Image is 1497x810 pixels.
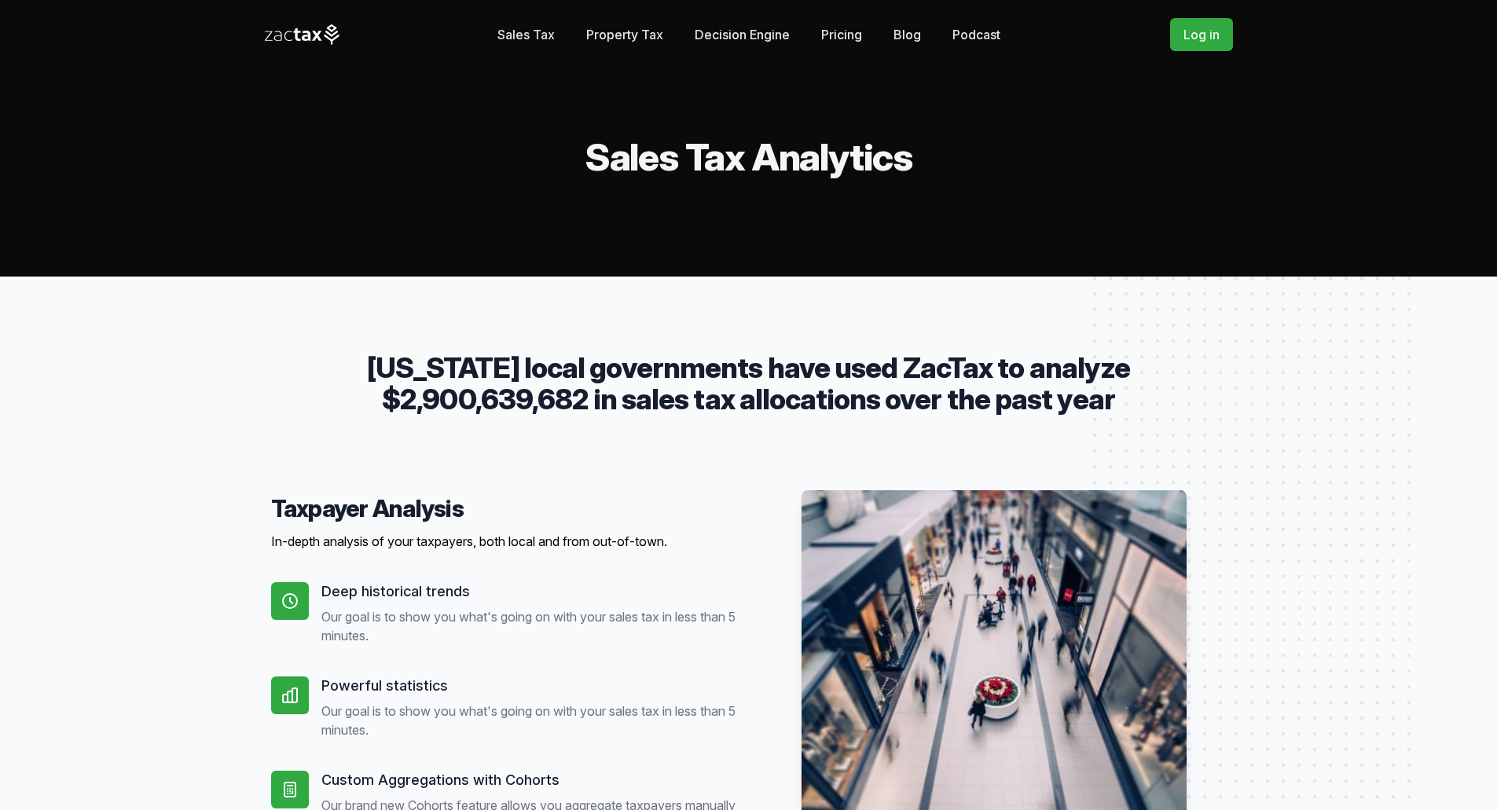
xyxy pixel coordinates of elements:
h5: Deep historical trends [321,582,736,601]
a: Blog [893,19,921,50]
h2: Sales Tax Analytics [265,138,1233,176]
a: Log in [1170,18,1233,51]
p: In-depth analysis of your taxpayers, both local and from out-of-town. [271,532,736,551]
a: Property Tax [586,19,663,50]
p: [US_STATE] local governments have used ZacTax to analyze $2,900,639,682 in sales tax allocations ... [321,352,1176,415]
p: Our goal is to show you what's going on with your sales tax in less than 5 minutes. [321,607,736,645]
h5: Powerful statistics [321,676,736,695]
a: Sales Tax [497,19,555,50]
h5: Custom Aggregations with Cohorts [321,771,736,790]
a: Pricing [821,19,862,50]
p: Our goal is to show you what's going on with your sales tax in less than 5 minutes. [321,702,736,739]
a: Podcast [952,19,1000,50]
h4: Taxpayer Analysis [271,494,736,522]
a: Decision Engine [695,19,790,50]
